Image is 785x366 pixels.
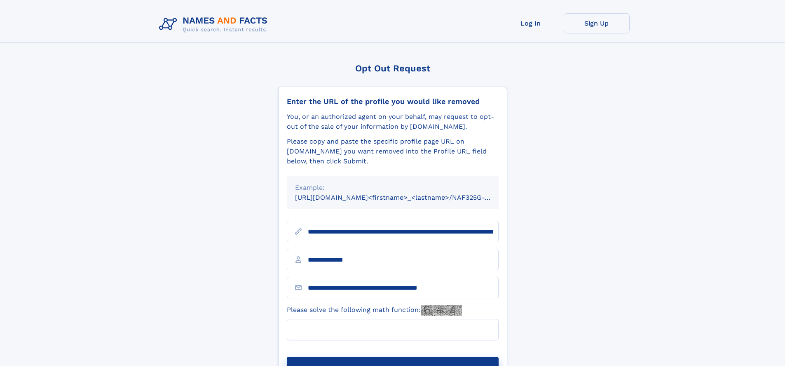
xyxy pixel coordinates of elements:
[295,194,514,201] small: [URL][DOMAIN_NAME]<firstname>_<lastname>/NAF325G-xxxxxxxx
[156,13,274,35] img: Logo Names and Facts
[295,183,490,193] div: Example:
[564,13,630,33] a: Sign Up
[278,63,507,73] div: Opt Out Request
[287,97,499,106] div: Enter the URL of the profile you would like removed
[498,13,564,33] a: Log In
[287,112,499,132] div: You, or an authorized agent on your behalf, may request to opt-out of the sale of your informatio...
[287,137,499,166] div: Please copy and paste the specific profile page URL on [DOMAIN_NAME] you want removed into the Pr...
[287,305,462,316] label: Please solve the following math function:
